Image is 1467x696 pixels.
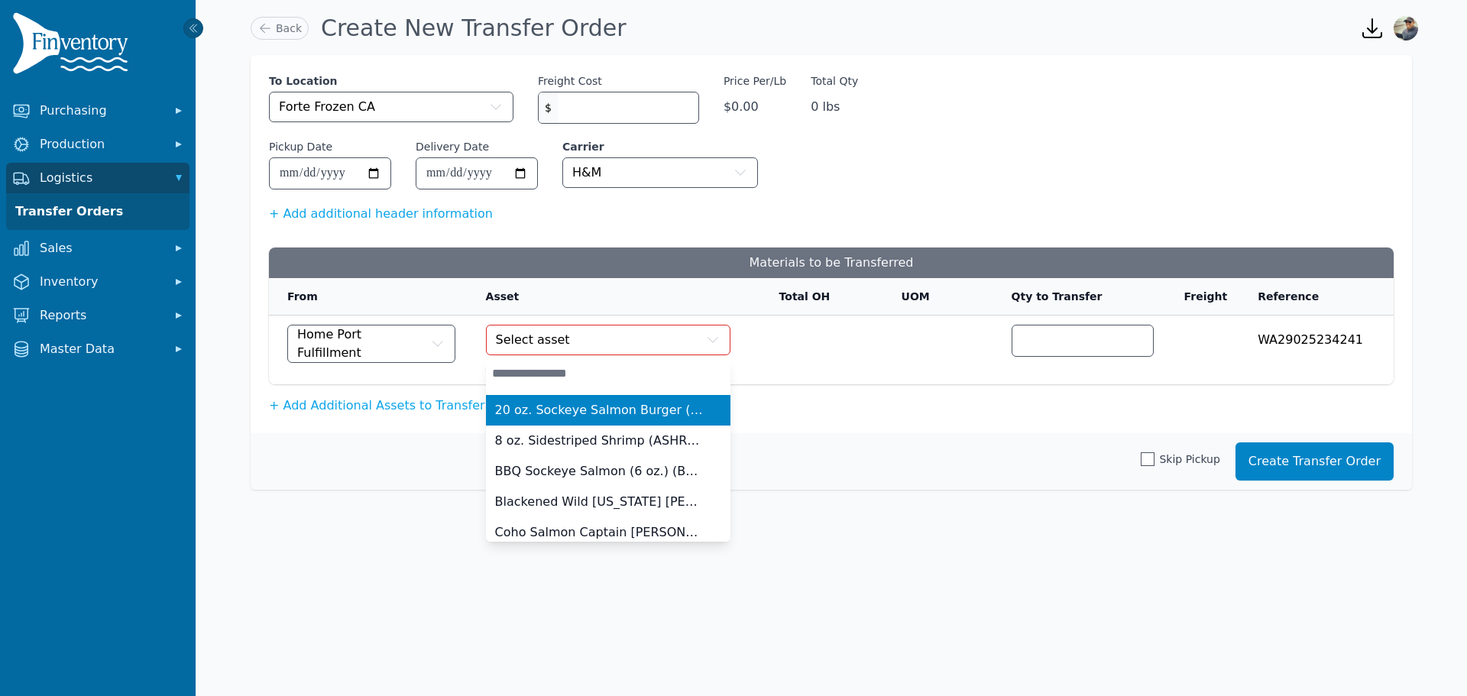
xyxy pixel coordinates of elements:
[572,163,601,182] span: H&M
[6,300,189,331] button: Reports
[6,95,189,126] button: Purchasing
[1239,316,1375,385] td: WA29025234241
[40,239,162,257] span: Sales
[269,248,1394,278] h3: Materials to be Transferred
[287,325,455,363] button: Home Port Fulfillment
[12,12,134,80] img: Finventory
[6,233,189,264] button: Sales
[761,278,883,316] th: Total OH
[562,139,758,154] label: Carrier
[297,325,427,362] span: Home Port Fulfillment
[883,278,993,316] th: UOM
[251,17,309,40] a: Back
[269,397,485,415] button: + Add Additional Assets to Transfer
[538,73,602,89] label: Freight Cost
[269,73,513,89] label: To Location
[496,331,570,349] span: Select asset
[40,169,162,187] span: Logistics
[40,306,162,325] span: Reports
[40,102,162,120] span: Purchasing
[1239,278,1375,316] th: Reference
[6,163,189,193] button: Logistics
[486,325,730,355] button: Select asset
[468,278,761,316] th: Asset
[724,98,786,116] span: $0.00
[811,98,858,116] span: 0 lbs
[416,139,489,154] label: Delivery Date
[269,139,332,154] label: Pickup Date
[6,334,189,364] button: Master Data
[724,73,786,89] label: Price Per/Lb
[562,157,758,188] button: H&M
[6,129,189,160] button: Production
[1394,16,1418,40] img: Anthony Armesto
[269,92,513,122] button: Forte Frozen CA
[269,278,468,316] th: From
[269,205,493,223] button: + Add additional header information
[993,278,1166,316] th: Qty to Transfer
[40,340,162,358] span: Master Data
[6,267,189,297] button: Inventory
[486,358,730,389] input: Select asset
[321,15,627,42] h1: Create New Transfer Order
[811,73,858,89] label: Total Qty
[1235,442,1394,481] button: Create Transfer Order
[9,196,186,227] a: Transfer Orders
[1159,452,1219,467] span: Skip Pickup
[539,92,558,123] span: $
[1166,278,1240,316] th: Freight
[279,98,375,116] span: Forte Frozen CA
[40,135,162,154] span: Production
[40,273,162,291] span: Inventory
